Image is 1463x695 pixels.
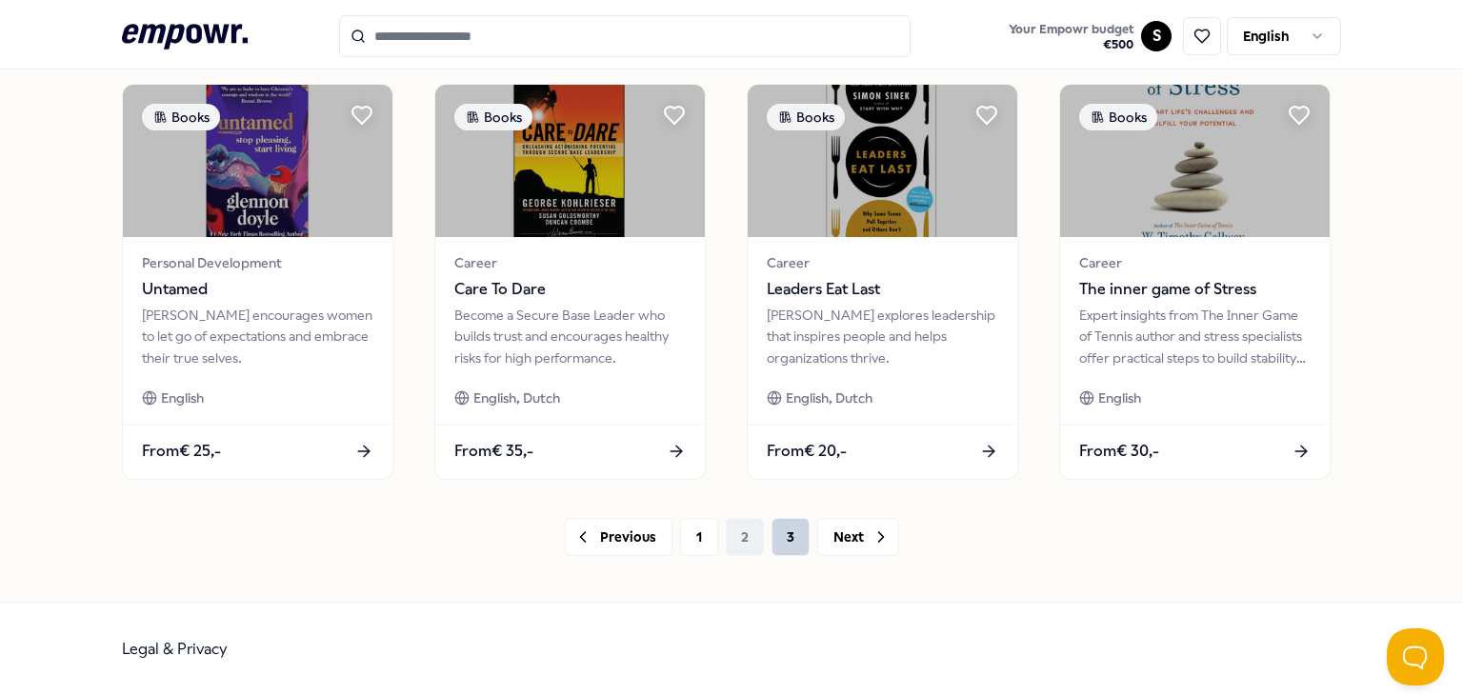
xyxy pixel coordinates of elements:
[1079,439,1159,464] span: From € 30,-
[454,252,686,273] span: Career
[435,85,705,237] img: package image
[142,305,373,368] div: [PERSON_NAME] encourages women to let go of expectations and embrace their true selves.
[767,305,998,368] div: [PERSON_NAME] explores leadership that inspires people and helps organizations thrive.
[767,104,845,130] div: Books
[434,84,706,480] a: package imageBooksCareerCare To DareBecome a Secure Base Leader who builds trust and encourages h...
[123,85,392,237] img: package image
[1098,387,1141,408] span: English
[767,439,847,464] span: From € 20,-
[565,518,672,556] button: Previous
[142,104,220,130] div: Books
[786,387,872,408] span: English, Dutch
[454,439,533,464] span: From € 35,-
[747,84,1018,480] a: package imageBooksCareerLeaders Eat Last[PERSON_NAME] explores leadership that inspires people an...
[1141,21,1172,51] button: S
[122,84,393,480] a: package imageBooksPersonal DevelopmentUntamed[PERSON_NAME] encourages women to let go of expectat...
[454,305,686,368] div: Become a Secure Base Leader who builds trust and encourages healthy risks for high performance.
[1001,16,1141,56] a: Your Empowr budget€500
[1059,84,1331,480] a: package imageBooksCareerThe inner game of StressExpert insights from The Inner Game of Tennis aut...
[1079,252,1311,273] span: Career
[1079,305,1311,368] div: Expert insights from The Inner Game of Tennis author and stress specialists offer practical steps...
[1005,18,1137,56] button: Your Empowr budget€500
[1009,22,1133,37] span: Your Empowr budget
[142,252,373,273] span: Personal Development
[122,640,228,658] a: Legal & Privacy
[1387,628,1444,685] iframe: Help Scout Beacon - Open
[161,387,204,408] span: English
[142,277,373,302] span: Untamed
[1079,104,1157,130] div: Books
[817,518,899,556] button: Next
[473,387,560,408] span: English, Dutch
[767,277,998,302] span: Leaders Eat Last
[1060,85,1330,237] img: package image
[772,518,810,556] button: 3
[454,277,686,302] span: Care To Dare
[767,252,998,273] span: Career
[142,439,221,464] span: From € 25,-
[339,15,911,57] input: Search for products, categories or subcategories
[1079,277,1311,302] span: The inner game of Stress
[748,85,1017,237] img: package image
[680,518,718,556] button: 1
[454,104,532,130] div: Books
[1009,37,1133,52] span: € 500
